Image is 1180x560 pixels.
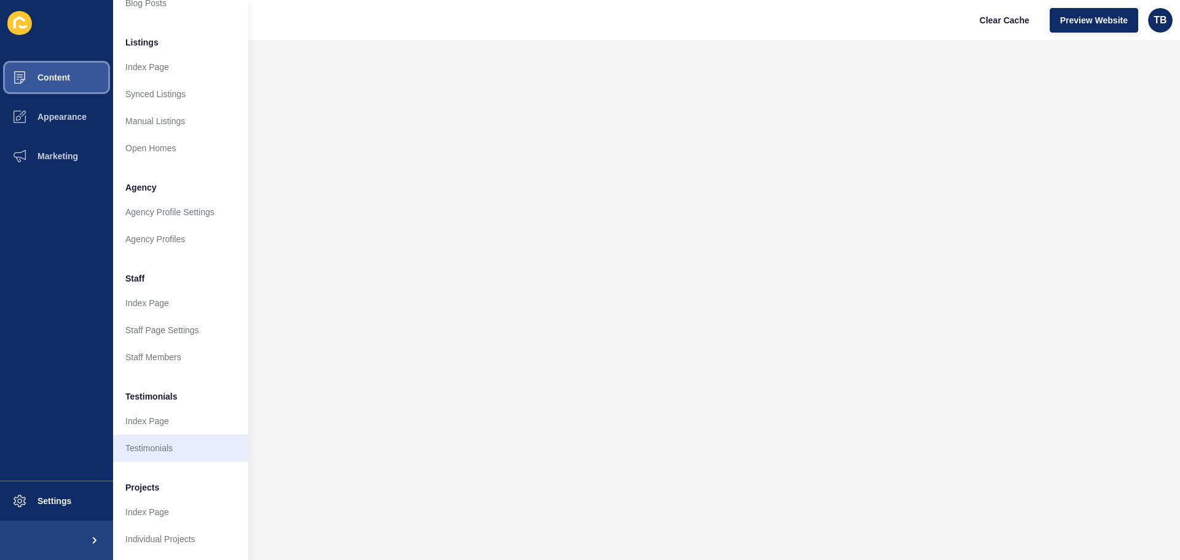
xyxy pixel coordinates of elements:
[113,81,248,108] a: Synced Listings
[113,135,248,162] a: Open Homes
[125,390,178,403] span: Testimonials
[113,108,248,135] a: Manual Listings
[1050,8,1138,33] button: Preview Website
[113,435,248,462] a: Testimonials
[125,481,159,494] span: Projects
[125,272,144,285] span: Staff
[113,226,248,253] a: Agency Profiles
[113,199,248,226] a: Agency Profile Settings
[113,526,248,553] a: Individual Projects
[969,8,1040,33] button: Clear Cache
[1060,14,1128,26] span: Preview Website
[113,290,248,317] a: Index Page
[113,53,248,81] a: Index Page
[113,408,248,435] a: Index Page
[125,36,159,49] span: Listings
[1154,14,1166,26] span: TB
[113,317,248,344] a: Staff Page Settings
[125,181,157,194] span: Agency
[980,14,1029,26] span: Clear Cache
[113,344,248,371] a: Staff Members
[113,499,248,526] a: Index Page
